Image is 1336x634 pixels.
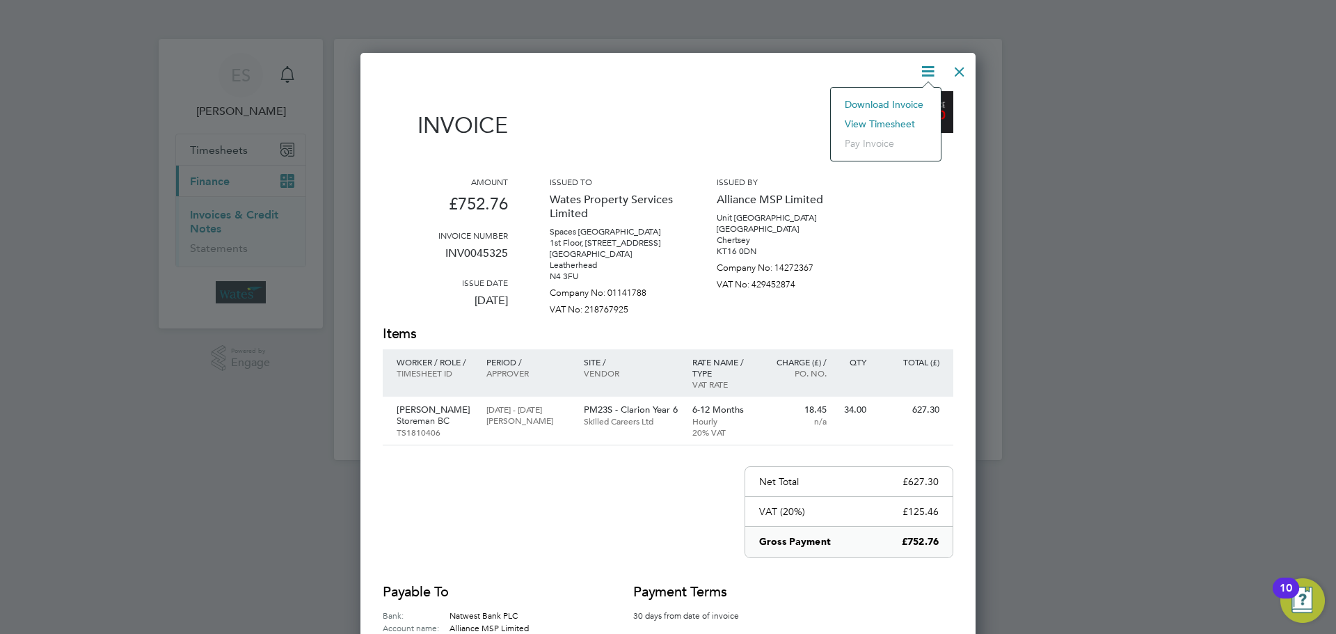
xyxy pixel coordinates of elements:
[759,475,799,488] p: Net Total
[550,187,675,226] p: Wates Property Services Limited
[759,505,805,518] p: VAT (20%)
[584,367,678,379] p: Vendor
[383,609,450,621] label: Bank:
[838,95,934,114] li: Download Invoice
[692,427,753,438] p: 20% VAT
[550,226,675,237] p: Spaces [GEOGRAPHIC_DATA]
[550,282,675,299] p: Company No: 01141788
[838,114,934,134] li: View timesheet
[550,237,675,248] p: 1st Floor, [STREET_ADDRESS]
[902,535,939,549] p: £752.76
[383,324,953,344] h2: Items
[397,427,472,438] p: TS1810406
[692,356,753,379] p: Rate name / type
[717,257,842,274] p: Company No: 14272367
[397,415,472,427] p: Storeman BC
[759,535,831,549] p: Gross Payment
[383,176,508,187] h3: Amount
[766,415,827,427] p: n/a
[692,404,753,415] p: 6-12 Months
[717,212,842,223] p: Unit [GEOGRAPHIC_DATA]
[717,176,842,187] h3: Issued by
[550,260,675,271] p: Leatherhead
[692,379,753,390] p: VAT rate
[383,112,508,138] h1: Invoice
[717,223,842,235] p: [GEOGRAPHIC_DATA]
[584,404,678,415] p: PM23S - Clarion Year 6
[1280,588,1292,606] div: 10
[766,367,827,379] p: Po. No.
[397,356,472,367] p: Worker / Role /
[383,187,508,230] p: £752.76
[550,299,675,315] p: VAT No: 218767925
[717,246,842,257] p: KT16 0DN
[450,610,518,621] span: Natwest Bank PLC
[486,415,569,426] p: [PERSON_NAME]
[584,415,678,427] p: Skilled Careers Ltd
[1280,578,1325,623] button: Open Resource Center, 10 new notifications
[550,248,675,260] p: [GEOGRAPHIC_DATA]
[486,367,569,379] p: Approver
[717,235,842,246] p: Chertsey
[880,404,939,415] p: 627.30
[838,134,934,153] li: Pay invoice
[717,187,842,212] p: Alliance MSP Limited
[717,274,842,290] p: VAT No: 429452874
[550,271,675,282] p: N4 3FU
[486,356,569,367] p: Period /
[383,241,508,277] p: INV0045325
[841,356,866,367] p: QTY
[766,404,827,415] p: 18.45
[383,230,508,241] h3: Invoice number
[486,404,569,415] p: [DATE] - [DATE]
[383,583,591,602] h2: Payable to
[550,176,675,187] h3: Issued to
[633,609,758,621] p: 30 days from date of invoice
[383,288,508,324] p: [DATE]
[841,404,866,415] p: 34.00
[902,475,939,488] p: £627.30
[766,356,827,367] p: Charge (£) /
[450,622,529,633] span: Alliance MSP Limited
[880,356,939,367] p: Total (£)
[383,621,450,634] label: Account name:
[584,356,678,367] p: Site /
[633,583,758,602] h2: Payment terms
[902,505,939,518] p: £125.46
[692,415,753,427] p: Hourly
[383,277,508,288] h3: Issue date
[397,404,472,415] p: [PERSON_NAME]
[397,367,472,379] p: Timesheet ID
